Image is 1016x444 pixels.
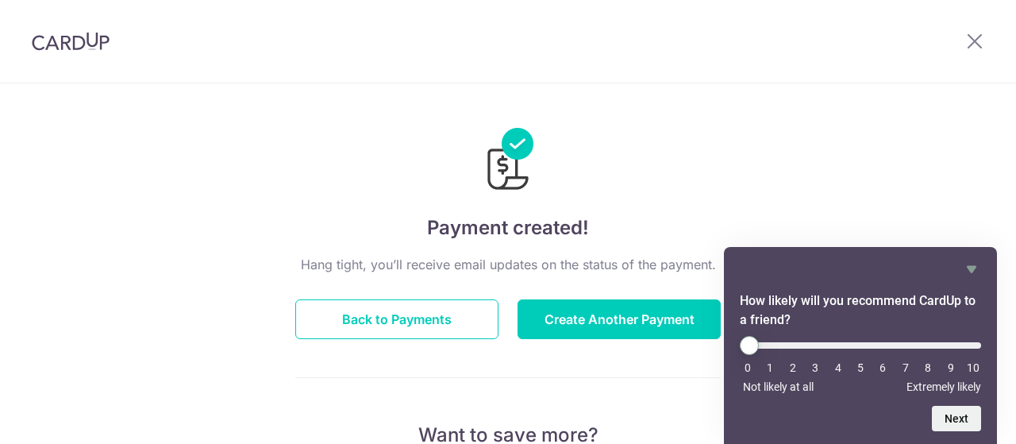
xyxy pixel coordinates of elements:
li: 6 [875,361,891,374]
li: 5 [852,361,868,374]
p: Hang tight, you’ll receive email updates on the status of the payment. [295,255,721,274]
h4: Payment created! [295,214,721,242]
button: Hide survey [962,260,981,279]
span: Not likely at all [743,380,814,393]
li: 10 [965,361,981,374]
button: Create Another Payment [518,299,721,339]
li: 0 [740,361,756,374]
li: 9 [943,361,959,374]
li: 4 [830,361,846,374]
li: 3 [807,361,823,374]
button: Next question [932,406,981,431]
h2: How likely will you recommend CardUp to a friend? Select an option from 0 to 10, with 0 being Not... [740,291,981,330]
span: Extremely likely [906,380,981,393]
button: Back to Payments [295,299,498,339]
img: Payments [483,128,533,195]
li: 7 [898,361,914,374]
li: 1 [762,361,778,374]
div: How likely will you recommend CardUp to a friend? Select an option from 0 to 10, with 0 being Not... [740,260,981,431]
div: How likely will you recommend CardUp to a friend? Select an option from 0 to 10, with 0 being Not... [740,336,981,393]
li: 8 [920,361,936,374]
img: CardUp [32,32,110,51]
li: 2 [785,361,801,374]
